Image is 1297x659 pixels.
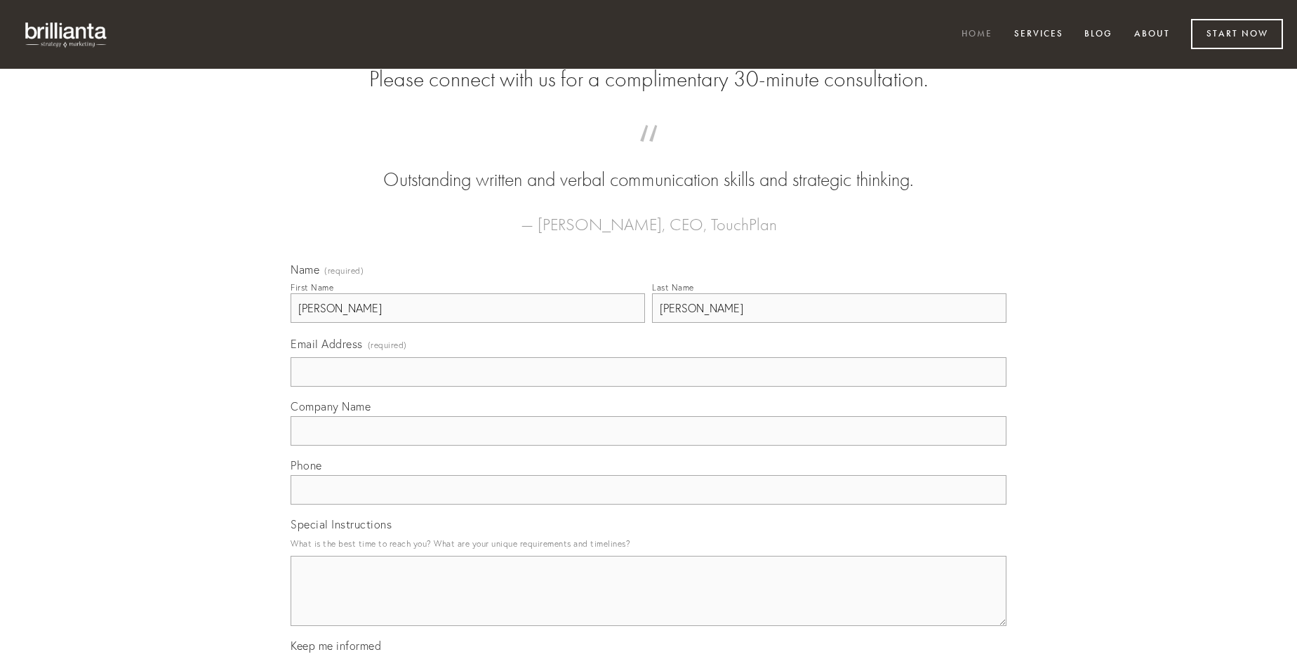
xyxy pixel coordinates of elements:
[952,23,1002,46] a: Home
[324,267,364,275] span: (required)
[1005,23,1072,46] a: Services
[291,458,322,472] span: Phone
[313,139,984,166] span: “
[291,399,371,413] span: Company Name
[291,262,319,277] span: Name
[291,282,333,293] div: First Name
[14,14,119,55] img: brillianta - research, strategy, marketing
[291,639,381,653] span: Keep me informed
[368,335,407,354] span: (required)
[313,194,984,239] figcaption: — [PERSON_NAME], CEO, TouchPlan
[1075,23,1122,46] a: Blog
[291,517,392,531] span: Special Instructions
[313,139,984,194] blockquote: Outstanding written and verbal communication skills and strategic thinking.
[1125,23,1179,46] a: About
[291,337,363,351] span: Email Address
[1191,19,1283,49] a: Start Now
[291,534,1006,553] p: What is the best time to reach you? What are your unique requirements and timelines?
[291,66,1006,93] h2: Please connect with us for a complimentary 30-minute consultation.
[652,282,694,293] div: Last Name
